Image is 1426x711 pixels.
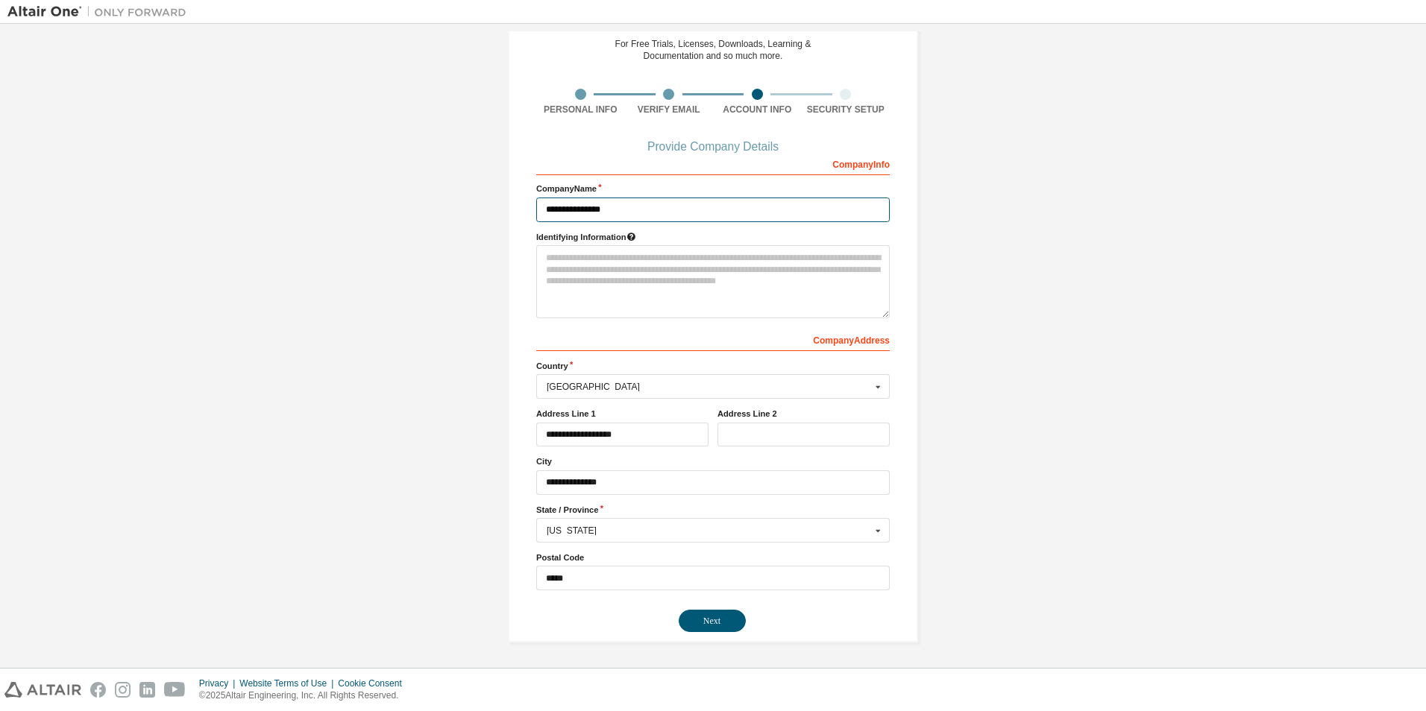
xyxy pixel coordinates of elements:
[536,104,625,116] div: Personal Info
[625,104,714,116] div: Verify Email
[802,104,891,116] div: Security Setup
[536,142,890,151] div: Provide Company Details
[536,151,890,175] div: Company Info
[4,682,81,698] img: altair_logo.svg
[115,682,131,698] img: instagram.svg
[139,682,155,698] img: linkedin.svg
[536,504,890,516] label: State / Province
[199,677,239,689] div: Privacy
[338,677,410,689] div: Cookie Consent
[547,382,871,391] div: [GEOGRAPHIC_DATA]
[90,682,106,698] img: facebook.svg
[536,552,890,563] label: Postal Code
[199,689,411,702] p: © 2025 Altair Engineering, Inc. All Rights Reserved.
[536,183,890,195] label: Company Name
[536,455,890,467] label: City
[547,526,871,535] div: [US_STATE]
[536,327,890,351] div: Company Address
[536,360,890,372] label: Country
[679,610,746,632] button: Next
[239,677,338,689] div: Website Terms of Use
[7,4,194,19] img: Altair One
[615,38,811,62] div: For Free Trials, Licenses, Downloads, Learning & Documentation and so much more.
[536,231,890,243] label: Please provide any information that will help our support team identify your company. Email and n...
[717,408,890,420] label: Address Line 2
[536,408,709,420] label: Address Line 1
[713,104,802,116] div: Account Info
[164,682,186,698] img: youtube.svg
